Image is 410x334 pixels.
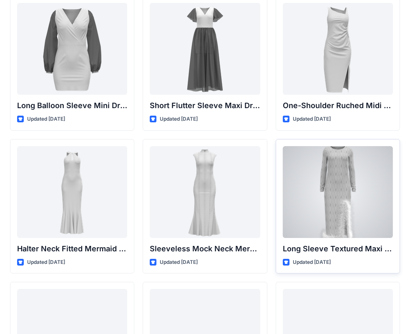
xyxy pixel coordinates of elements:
[283,3,393,95] a: One-Shoulder Ruched Midi Dress with Slit
[27,258,65,267] p: Updated [DATE]
[293,115,331,124] p: Updated [DATE]
[293,258,331,267] p: Updated [DATE]
[17,3,127,95] a: Long Balloon Sleeve Mini Dress with Wrap Bodice
[150,243,260,255] p: Sleeveless Mock Neck Mermaid Gown
[27,115,65,124] p: Updated [DATE]
[150,146,260,238] a: Sleeveless Mock Neck Mermaid Gown
[283,100,393,111] p: One-Shoulder Ruched Midi Dress with Slit
[150,3,260,95] a: Short Flutter Sleeve Maxi Dress with Contrast Bodice and Sheer Overlay
[283,243,393,255] p: Long Sleeve Textured Maxi Dress with Feather Hem
[160,258,198,267] p: Updated [DATE]
[17,243,127,255] p: Halter Neck Fitted Mermaid Gown with Keyhole Detail
[283,146,393,238] a: Long Sleeve Textured Maxi Dress with Feather Hem
[150,100,260,111] p: Short Flutter Sleeve Maxi Dress with Contrast [PERSON_NAME] and [PERSON_NAME]
[17,100,127,111] p: Long Balloon Sleeve Mini Dress with Wrap Bodice
[160,115,198,124] p: Updated [DATE]
[17,146,127,238] a: Halter Neck Fitted Mermaid Gown with Keyhole Detail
